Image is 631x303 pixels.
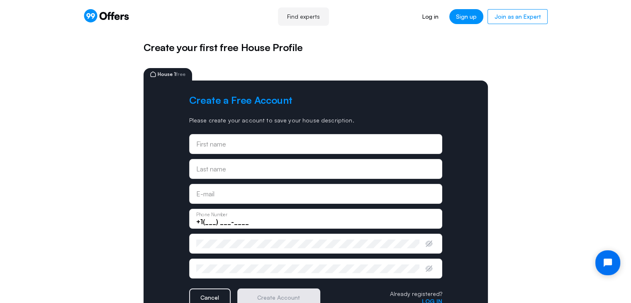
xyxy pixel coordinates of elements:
[189,117,442,124] p: Please create your account to save your house description.
[189,94,442,107] h2: Create a Free Account
[390,290,442,298] p: Already registered?
[144,40,488,55] h5: Create your first free House Profile
[487,9,548,24] a: Join as an Expert
[416,9,445,24] a: Log in
[278,7,329,26] a: Find experts
[449,9,483,24] a: Sign up
[158,72,185,77] span: House 1
[588,243,627,282] iframe: Tidio Chat
[176,71,185,77] span: free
